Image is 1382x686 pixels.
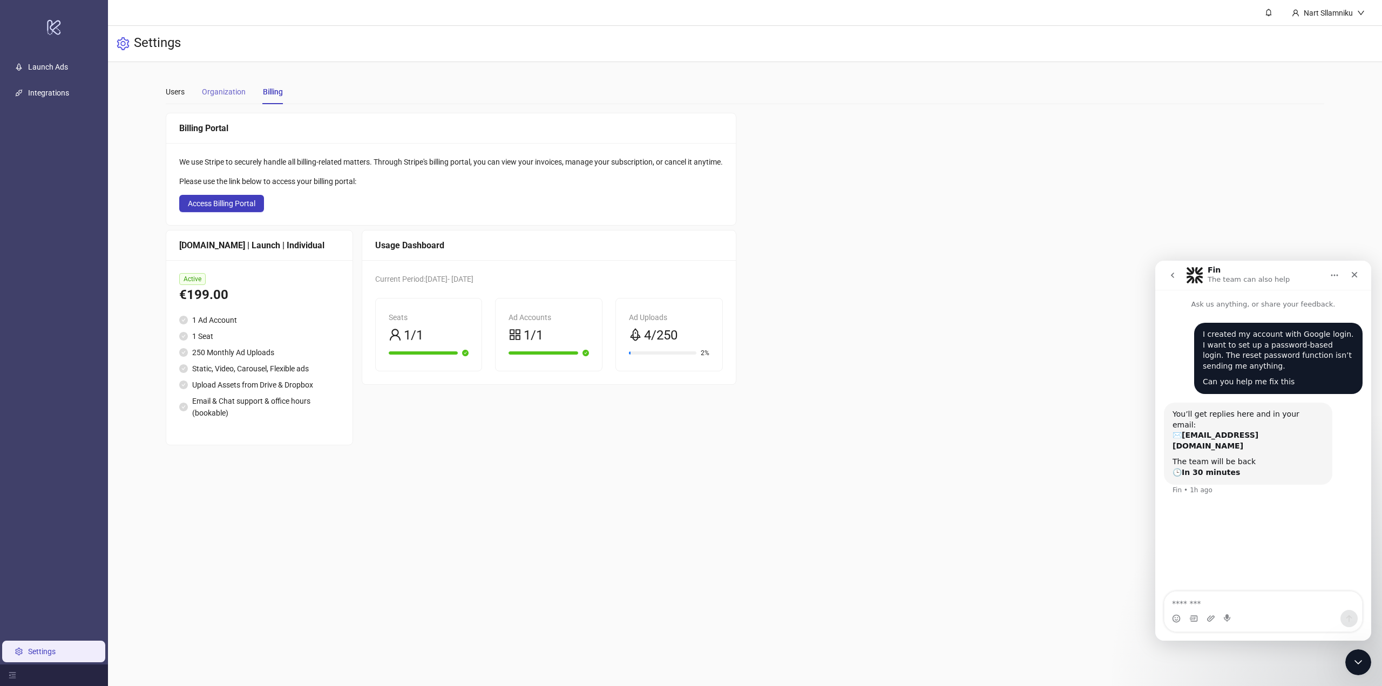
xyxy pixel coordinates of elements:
[179,314,340,326] li: 1 Ad Account
[179,348,188,357] span: check-circle
[629,328,642,341] span: rocket
[389,311,469,323] div: Seats
[375,239,723,252] div: Usage Dashboard
[202,86,246,98] div: Organization
[179,330,340,342] li: 1 Seat
[1357,9,1365,17] span: down
[179,121,723,135] div: Billing Portal
[179,273,206,285] span: Active
[28,63,68,71] a: Launch Ads
[509,328,521,341] span: appstore
[179,381,188,389] span: check-circle
[179,395,340,419] li: Email & Chat support & office hours (bookable)
[166,86,185,98] div: Users
[1155,261,1371,641] iframe: Intercom live chat
[1345,649,1371,675] iframe: Intercom live chat
[509,311,589,323] div: Ad Accounts
[404,325,423,346] span: 1/1
[188,199,255,208] span: Access Billing Portal
[1299,7,1357,19] div: Nart Sllamniku
[179,379,340,391] li: Upload Assets from Drive & Dropbox
[179,363,340,375] li: Static, Video, Carousel, Flexible ads
[179,175,723,187] div: Please use the link below to access your billing portal:
[179,316,188,324] span: check-circle
[179,156,723,168] div: We use Stripe to securely handle all billing-related matters. Through Stripe's billing portal, yo...
[644,325,678,346] span: 4/250
[389,328,402,341] span: user
[1265,9,1272,16] span: bell
[134,35,181,53] h3: Settings
[629,311,709,323] div: Ad Uploads
[28,647,56,656] a: Settings
[179,239,340,252] div: [DOMAIN_NAME] | Launch | Individual
[179,364,188,373] span: check-circle
[524,325,543,346] span: 1/1
[179,285,340,305] div: €199.00
[375,275,473,283] span: Current Period: [DATE] - [DATE]
[28,89,69,97] a: Integrations
[263,86,283,98] div: Billing
[117,37,130,50] span: setting
[179,403,188,411] span: check-circle
[179,332,188,341] span: check-circle
[462,350,469,356] span: check-circle
[1292,9,1299,17] span: user
[582,350,589,356] span: check-circle
[179,195,264,212] button: Access Billing Portal
[179,347,340,358] li: 250 Monthly Ad Uploads
[9,671,16,679] span: menu-fold
[701,350,709,356] span: 2%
